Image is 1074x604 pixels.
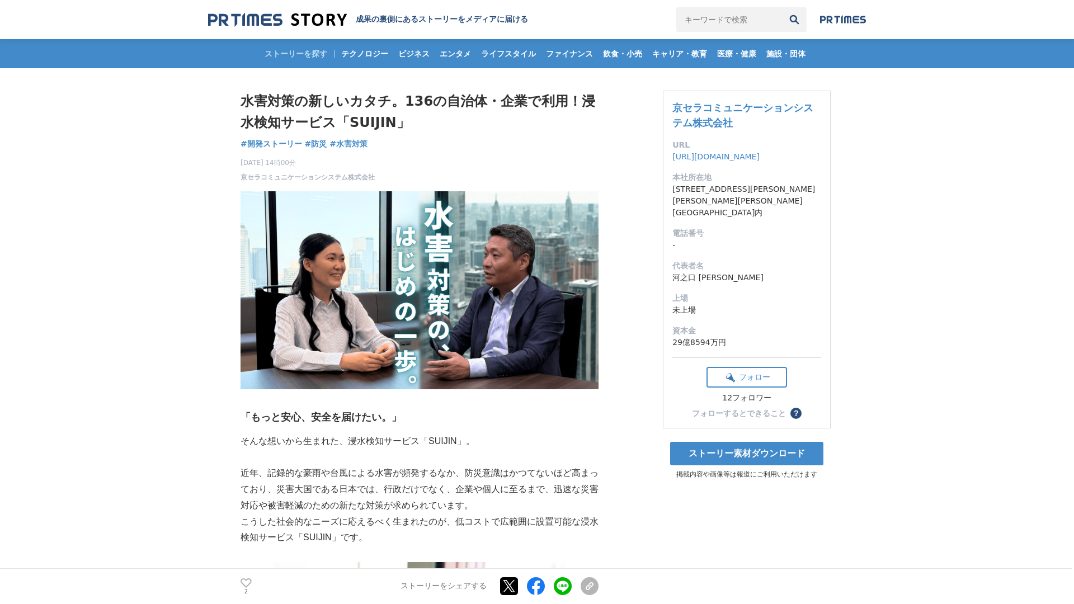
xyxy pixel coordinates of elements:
span: 施設・団体 [762,49,810,59]
img: 成果の裏側にあるストーリーをメディアに届ける [208,12,347,27]
span: エンタメ [435,49,475,59]
button: 検索 [782,7,807,32]
dt: 電話番号 [672,228,821,239]
h2: 成果の裏側にあるストーリーをメディアに届ける [356,15,528,25]
h3: 「もっと安心、安全を届けたい。」 [241,409,599,426]
a: 京セラコミュニケーションシステム株式会社 [672,102,813,129]
span: ライフスタイル [477,49,540,59]
span: [DATE] 14時00分 [241,158,375,168]
a: ライフスタイル [477,39,540,68]
a: ビジネス [394,39,434,68]
dd: 未上場 [672,304,821,316]
button: フォロー [706,367,787,388]
a: エンタメ [435,39,475,68]
div: 12フォロワー [706,393,787,403]
dt: URL [672,139,821,151]
dd: [STREET_ADDRESS][PERSON_NAME][PERSON_NAME][PERSON_NAME] [GEOGRAPHIC_DATA]内 [672,183,821,219]
h1: 水害対策の新しいカタチ。136の自治体・企業で利用！浸水検知サービス「SUIJIN」 [241,91,599,134]
span: 飲食・小売 [599,49,647,59]
span: #水害対策 [329,139,368,149]
p: ストーリーをシェアする [401,582,487,592]
p: 近年、記録的な豪雨や台風による水害が頻発するなか、防災意識はかつてないほど高まっており、災害大国である日本では、行政だけでなく、企業や個人に至るまで、迅速な災害対応や被害軽減のための新たな対策が... [241,465,599,513]
p: こうした社会的なニーズに応えるべく生まれたのが、低コストで広範囲に設置可能な浸水検知サービス「SUIJIN」です。 [241,514,599,546]
div: フォローするとできること [692,409,786,417]
dd: 河之口 [PERSON_NAME] [672,272,821,284]
dt: 代表者名 [672,260,821,272]
p: 掲載内容や画像等は報道にご利用いただけます [663,470,831,479]
dt: 上場 [672,292,821,304]
span: #開発ストーリー [241,139,302,149]
a: #防災 [305,138,327,150]
a: ファイナンス [541,39,597,68]
dd: - [672,239,821,251]
span: #防災 [305,139,327,149]
a: #水害対策 [329,138,368,150]
a: 成果の裏側にあるストーリーをメディアに届ける 成果の裏側にあるストーリーをメディアに届ける [208,12,528,27]
a: テクノロジー [337,39,393,68]
input: キーワードで検索 [676,7,782,32]
img: thumbnail_c9db57e0-a287-11f0-ad71-99fdea1ccf6c.png [241,191,599,390]
span: ？ [792,409,800,417]
a: キャリア・教育 [648,39,712,68]
button: ？ [790,408,802,419]
a: #開発ストーリー [241,138,302,150]
dt: 本社所在地 [672,172,821,183]
span: テクノロジー [337,49,393,59]
span: ビジネス [394,49,434,59]
span: 医療・健康 [713,49,761,59]
p: 2 [241,589,252,594]
a: 医療・健康 [713,39,761,68]
a: ストーリー素材ダウンロード [670,442,823,465]
span: ファイナンス [541,49,597,59]
p: そんな想いから生まれた、浸水検知サービス「SUIJIN」。 [241,433,599,450]
a: 飲食・小売 [599,39,647,68]
a: 京セラコミュニケーションシステム株式会社 [241,172,375,182]
dd: 29億8594万円 [672,337,821,348]
a: 施設・団体 [762,39,810,68]
a: [URL][DOMAIN_NAME] [672,152,760,161]
dt: 資本金 [672,325,821,337]
span: キャリア・教育 [648,49,712,59]
img: prtimes [820,15,866,24]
